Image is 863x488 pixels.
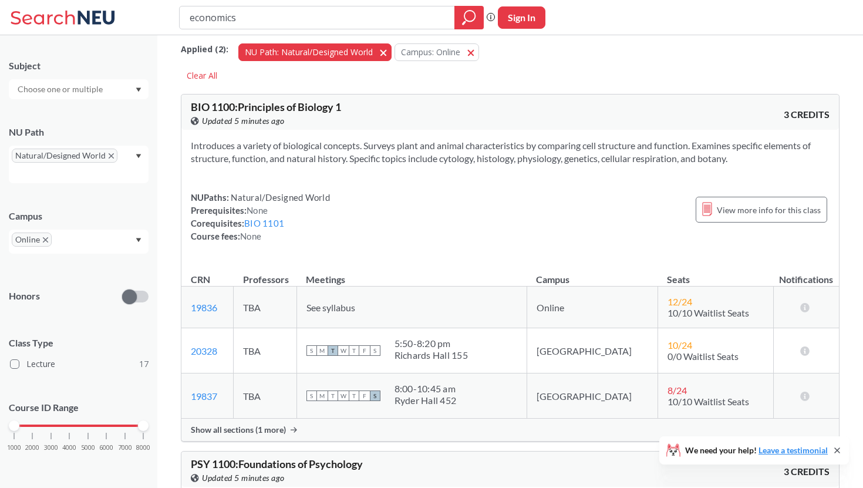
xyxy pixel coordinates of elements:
[498,6,545,29] button: Sign In
[527,328,658,373] td: [GEOGRAPHIC_DATA]
[773,261,839,287] th: Notifications
[317,391,328,401] span: M
[668,307,749,318] span: 10/10 Waitlist Seats
[306,345,317,356] span: S
[338,391,349,401] span: W
[12,82,110,96] input: Choose one or multiple
[191,391,217,402] a: 19837
[244,218,284,228] a: BIO 1101
[188,8,446,28] input: Class, professor, course number, "phrase"
[9,126,149,139] div: NU Path
[527,261,658,287] th: Campus
[685,446,828,455] span: We need your help!
[349,345,359,356] span: T
[306,302,355,313] span: See syllabus
[395,43,479,61] button: Campus: Online
[202,472,285,484] span: Updated 5 minutes ago
[328,391,338,401] span: T
[191,139,830,165] section: Introduces a variety of biological concepts. Surveys plant and animal characteristics by comparin...
[191,302,217,313] a: 19836
[10,356,149,372] label: Lecture
[395,395,457,406] div: Ryder Hall 452
[395,338,468,349] div: 5:50 - 8:20 pm
[527,373,658,419] td: [GEOGRAPHIC_DATA]
[784,465,830,478] span: 3 CREDITS
[44,445,58,451] span: 3000
[181,43,228,56] span: Applied ( 2 ):
[9,79,149,99] div: Dropdown arrow
[118,445,132,451] span: 7000
[81,445,95,451] span: 5000
[658,261,773,287] th: Seats
[296,261,527,287] th: Meetings
[9,210,149,223] div: Campus
[359,345,370,356] span: F
[668,385,687,396] span: 8 / 24
[338,345,349,356] span: W
[245,46,373,58] span: NU Path: Natural/Designed World
[668,296,692,307] span: 12 / 24
[238,43,392,61] button: NU Path: Natural/Designed World
[234,373,297,419] td: TBA
[9,146,149,183] div: Natural/Designed WorldX to remove pillDropdown arrow
[181,419,839,441] div: Show all sections (1 more)
[234,287,297,328] td: TBA
[191,273,210,286] div: CRN
[99,445,113,451] span: 6000
[12,233,52,247] span: OnlineX to remove pill
[370,391,380,401] span: S
[191,191,330,243] div: NUPaths: Prerequisites: Corequisites: Course fees:
[136,445,150,451] span: 8000
[9,59,149,72] div: Subject
[359,391,370,401] span: F
[759,445,828,455] a: Leave a testimonial
[247,205,268,216] span: None
[462,9,476,26] svg: magnifying glass
[527,287,658,328] td: Online
[328,345,338,356] span: T
[191,457,363,470] span: PSY 1100 : Foundations of Psychology
[349,391,359,401] span: T
[229,192,330,203] span: Natural/Designed World
[191,345,217,356] a: 20328
[62,445,76,451] span: 4000
[191,100,341,113] span: BIO 1100 : Principles of Biology 1
[668,351,739,362] span: 0/0 Waitlist Seats
[136,87,141,92] svg: Dropdown arrow
[7,445,21,451] span: 1000
[181,67,223,85] div: Clear All
[234,328,297,373] td: TBA
[9,336,149,349] span: Class Type
[668,339,692,351] span: 10 / 24
[401,46,460,58] span: Campus: Online
[306,391,317,401] span: S
[668,396,749,407] span: 10/10 Waitlist Seats
[25,445,39,451] span: 2000
[43,237,48,243] svg: X to remove pill
[717,203,821,217] span: View more info for this class
[395,349,468,361] div: Richards Hall 155
[139,358,149,371] span: 17
[136,154,141,159] svg: Dropdown arrow
[784,108,830,121] span: 3 CREDITS
[370,345,380,356] span: S
[240,231,261,241] span: None
[191,425,286,435] span: Show all sections (1 more)
[9,401,149,415] p: Course ID Range
[12,149,117,163] span: Natural/Designed WorldX to remove pill
[234,261,297,287] th: Professors
[202,115,285,127] span: Updated 5 minutes ago
[9,290,40,303] p: Honors
[454,6,484,29] div: magnifying glass
[395,383,457,395] div: 8:00 - 10:45 am
[317,345,328,356] span: M
[136,238,141,243] svg: Dropdown arrow
[9,230,149,254] div: OnlineX to remove pillDropdown arrow
[109,153,114,159] svg: X to remove pill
